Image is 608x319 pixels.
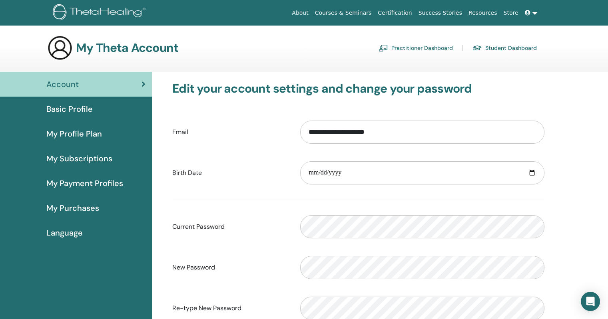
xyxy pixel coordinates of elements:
[47,35,73,61] img: generic-user-icon.jpg
[53,4,148,22] img: logo.png
[375,6,415,20] a: Certification
[500,6,522,20] a: Store
[166,165,294,180] label: Birth Date
[312,6,375,20] a: Courses & Seminars
[415,6,465,20] a: Success Stories
[166,301,294,316] label: Re-type New Password
[166,219,294,234] label: Current Password
[472,42,537,54] a: Student Dashboard
[46,227,83,239] span: Language
[465,6,500,20] a: Resources
[46,128,102,140] span: My Profile Plan
[46,177,123,189] span: My Payment Profiles
[581,292,600,311] div: Open Intercom Messenger
[172,81,544,96] h3: Edit your account settings and change your password
[166,260,294,275] label: New Password
[166,125,294,140] label: Email
[472,45,482,52] img: graduation-cap.svg
[46,78,79,90] span: Account
[46,103,93,115] span: Basic Profile
[46,153,112,164] span: My Subscriptions
[76,41,178,55] h3: My Theta Account
[289,6,311,20] a: About
[379,42,453,54] a: Practitioner Dashboard
[46,202,99,214] span: My Purchases
[379,44,388,52] img: chalkboard-teacher.svg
